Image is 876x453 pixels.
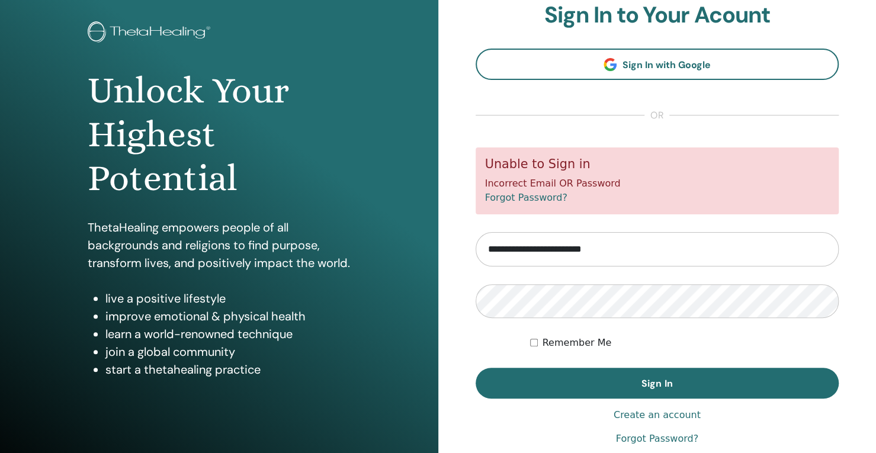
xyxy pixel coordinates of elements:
[644,108,669,123] span: or
[616,432,698,446] a: Forgot Password?
[543,336,612,350] label: Remember Me
[88,69,350,201] h1: Unlock Your Highest Potential
[622,59,711,71] span: Sign In with Google
[476,368,839,399] button: Sign In
[476,2,839,29] h2: Sign In to Your Acount
[105,343,350,361] li: join a global community
[530,336,839,350] div: Keep me authenticated indefinitely or until I manually logout
[485,192,567,203] a: Forgot Password?
[614,408,701,422] a: Create an account
[641,377,672,390] span: Sign In
[476,49,839,80] a: Sign In with Google
[485,157,830,172] h5: Unable to Sign in
[476,147,839,214] div: Incorrect Email OR Password
[105,307,350,325] li: improve emotional & physical health
[105,361,350,378] li: start a thetahealing practice
[105,325,350,343] li: learn a world-renowned technique
[88,219,350,272] p: ThetaHealing empowers people of all backgrounds and religions to find purpose, transform lives, a...
[105,290,350,307] li: live a positive lifestyle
